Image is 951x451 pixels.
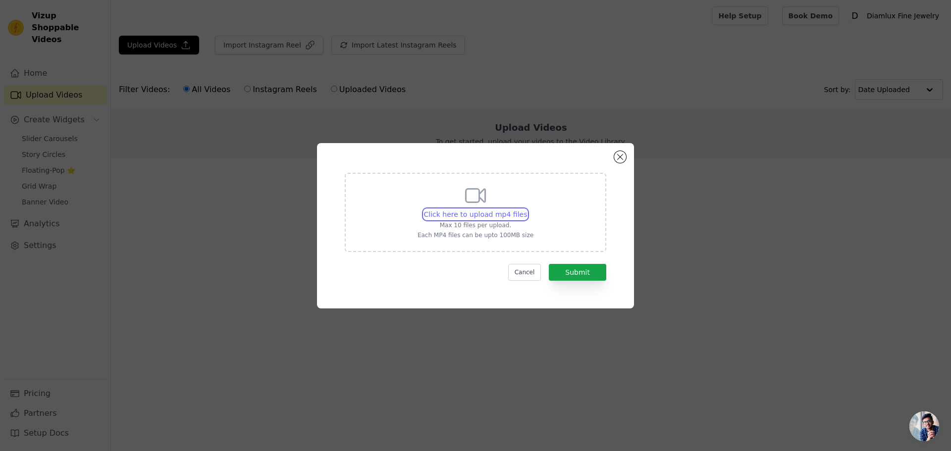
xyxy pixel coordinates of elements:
[418,231,533,239] p: Each MP4 files can be upto 100MB size
[614,151,626,163] button: Close modal
[549,264,606,281] button: Submit
[508,264,541,281] button: Cancel
[424,210,528,218] span: Click here to upload mp4 files
[909,411,939,441] a: Open chat
[418,221,533,229] p: Max 10 files per upload.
